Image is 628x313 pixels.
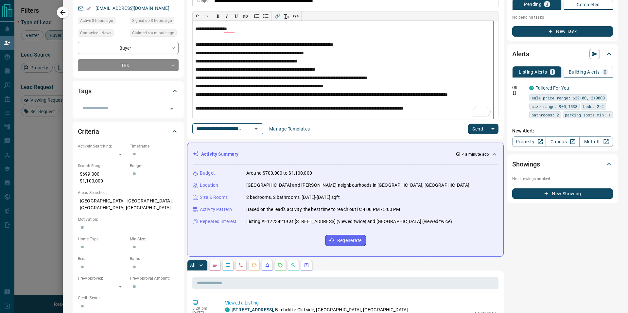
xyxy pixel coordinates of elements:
[130,29,179,39] div: Tue Sep 16 2025
[529,86,534,90] div: condos.ca
[232,307,273,312] a: [STREET_ADDRESS]
[193,21,493,119] div: To enrich screen reader interactions, please activate Accessibility in Grammarly extension settings
[130,275,179,281] p: Pre-Approval Amount:
[512,176,613,182] p: No showings booked
[569,70,600,74] p: Building Alerts
[222,11,232,21] button: 𝑰
[78,190,179,196] p: Areas Searched:
[232,11,241,21] button: 𝐔
[532,95,605,101] span: sale price range: 629100,1210000
[213,11,222,21] button: 𝐁
[532,112,559,118] span: bathrooms: 2
[190,263,195,268] p: All
[282,11,291,21] button: T̲ₓ
[200,170,215,177] p: Budget
[78,17,127,26] div: Tue Sep 16 2025
[78,143,127,149] p: Actively Searching:
[225,300,496,306] p: Viewed a Listing
[78,124,179,139] div: Criteria
[130,163,179,169] p: Budget:
[202,11,211,21] button: ↷
[325,235,366,246] button: Regenerate
[512,159,540,169] h2: Showings
[246,182,469,189] p: [GEOGRAPHIC_DATA] and [PERSON_NAME] neighbourhoods in [GEOGRAPHIC_DATA], [GEOGRAPHIC_DATA]
[532,103,577,110] span: size range: 900,1538
[78,42,179,54] div: Buyer
[512,46,613,62] div: Alerts
[291,263,296,268] svg: Opportunities
[80,30,112,36] span: Contacted - Never
[252,124,261,133] button: Open
[212,263,218,268] svg: Notes
[96,6,169,11] a: [EMAIL_ADDRESS][DOMAIN_NAME]
[235,13,238,19] span: 𝐔
[80,17,113,24] span: Active 3 hours ago
[78,169,127,186] p: $699,000 - $1,100,000
[86,6,91,11] svg: Email Verified
[512,12,613,22] p: No pending tasks
[577,2,600,7] p: Completed
[546,2,548,7] p: 0
[132,30,174,36] span: Claimed < a minute ago
[192,306,215,311] p: 5:29 pm
[512,156,613,172] div: Showings
[265,124,314,134] button: Manage Templates
[265,263,270,268] svg: Listing Alerts
[246,206,400,213] p: Based on the lead's activity, the best time to reach out is: 4:00 PM - 5:00 PM
[193,11,202,21] button: ↶
[604,70,606,74] p: 0
[78,275,127,281] p: Pre-Approved:
[130,17,179,26] div: Tue Sep 16 2025
[252,263,257,268] svg: Emails
[512,49,529,59] h2: Alerts
[524,2,542,7] p: Pending
[468,124,487,134] button: Send
[241,11,250,21] button: ab
[78,163,127,169] p: Search Range:
[519,70,547,74] p: Listing Alerts
[278,263,283,268] svg: Requests
[565,112,611,118] span: parking spots min: 1
[273,11,282,21] button: 🔗
[130,256,179,262] p: Baths:
[130,143,179,149] p: Timeframe:
[130,236,179,242] p: Min Size:
[536,85,569,91] a: Tailored For You
[200,218,236,225] p: Repeated Interest
[225,263,231,268] svg: Lead Browsing Activity
[512,188,613,199] button: New Showing
[78,256,127,262] p: Beds:
[225,307,230,312] div: condos.ca
[512,128,613,134] p: New Alert:
[252,11,261,21] button: Numbered list
[261,11,270,21] button: Bullet list
[200,194,228,201] p: Size & Rooms
[200,206,232,213] p: Activity Pattern
[291,11,300,21] button: </>
[512,85,525,91] p: Off
[512,26,613,37] button: New Task
[468,124,498,134] div: split button
[132,17,172,24] span: Signed up 3 hours ago
[78,126,99,137] h2: Criteria
[583,103,604,110] span: beds: 2-2
[193,148,498,160] div: Activity Summary< a minute ago
[304,263,309,268] svg: Agent Actions
[167,104,176,113] button: Open
[78,295,179,301] p: Credit Score:
[78,59,179,71] div: TBD
[512,91,517,95] svg: Push Notification Only
[579,136,613,147] a: Mr.Loft
[462,151,489,157] p: < a minute ago
[246,194,340,201] p: 2 bedrooms, 2 bathrooms, [DATE]-[DATE] sqft
[200,182,218,189] p: Location
[78,217,179,222] p: Motivation:
[201,151,238,158] p: Activity Summary
[512,136,546,147] a: Property
[243,13,248,19] s: ab
[78,196,179,213] p: [GEOGRAPHIC_DATA], [GEOGRAPHIC_DATA], [GEOGRAPHIC_DATA]-[GEOGRAPHIC_DATA]
[78,86,91,96] h2: Tags
[78,83,179,99] div: Tags
[78,236,127,242] p: Home Type:
[546,136,579,147] a: Condos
